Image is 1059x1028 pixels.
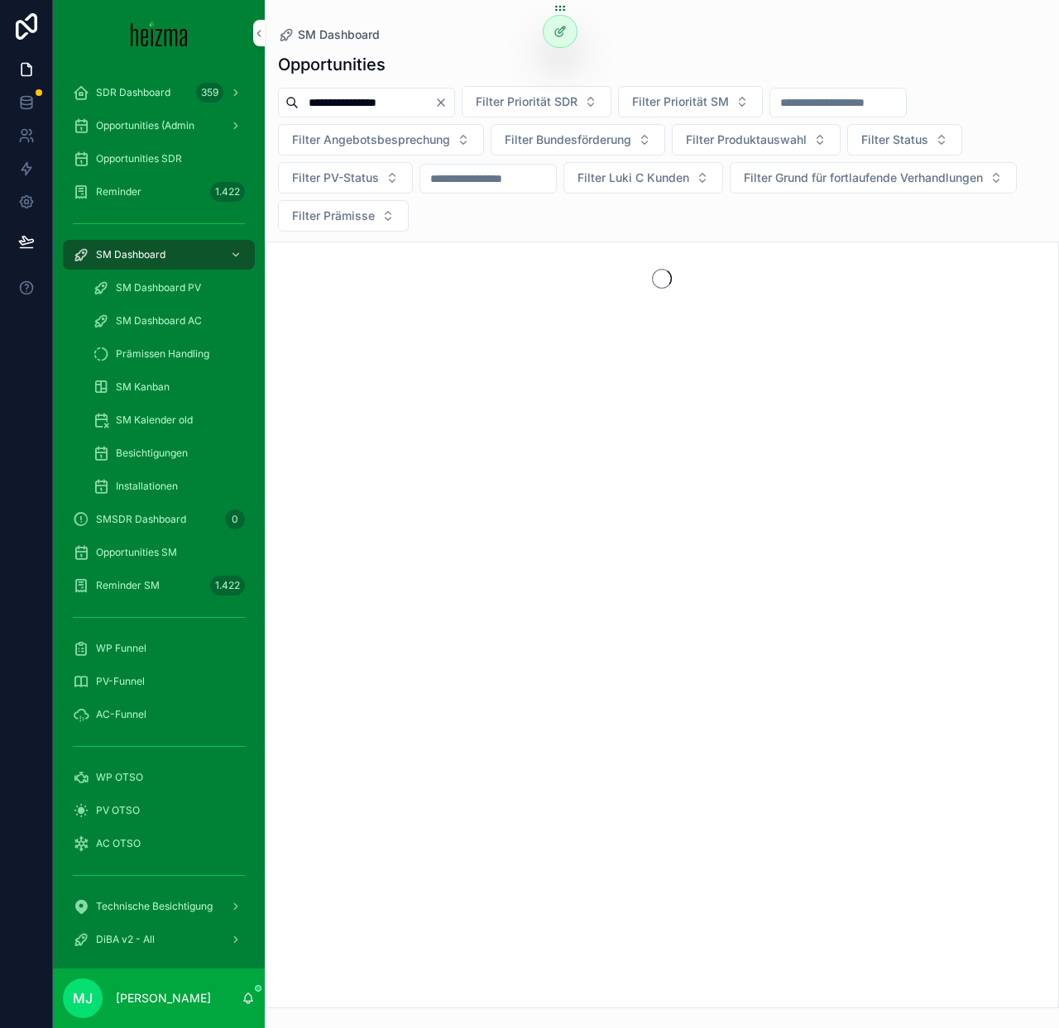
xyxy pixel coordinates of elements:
[292,170,379,186] span: Filter PV-Status
[278,162,413,194] button: Select Button
[116,447,188,460] span: Besichtigungen
[116,990,211,1006] p: [PERSON_NAME]
[116,281,201,294] span: SM Dashboard PV
[63,538,255,567] a: Opportunities SM
[83,339,255,369] a: Prämissen Handling
[563,162,723,194] button: Select Button
[96,642,146,655] span: WP Funnel
[196,83,223,103] div: 359
[53,66,265,968] div: scrollable content
[744,170,983,186] span: Filter Grund für fortlaufende Verhandlungen
[847,124,962,155] button: Select Button
[96,248,165,261] span: SM Dashboard
[83,471,255,501] a: Installationen
[63,78,255,108] a: SDR Dashboard359
[96,804,140,817] span: PV OTSO
[83,273,255,303] a: SM Dashboard PV
[63,240,255,270] a: SM Dashboard
[63,504,255,534] a: SMSDR Dashboard0
[63,892,255,921] a: Technische Besichtigung
[116,347,209,361] span: Prämissen Handling
[96,546,177,559] span: Opportunities SM
[462,86,611,117] button: Select Button
[83,405,255,435] a: SM Kalender old
[63,111,255,141] a: Opportunities (Admin
[96,837,141,850] span: AC OTSO
[861,131,928,148] span: Filter Status
[577,170,689,186] span: Filter Luki C Kunden
[505,131,631,148] span: Filter Bundesförderung
[96,119,194,132] span: Opportunities (Admin
[63,634,255,663] a: WP Funnel
[73,988,93,1008] span: MJ
[618,86,763,117] button: Select Button
[83,306,255,336] a: SM Dashboard AC
[278,26,380,43] a: SM Dashboard
[278,124,484,155] button: Select Button
[96,771,143,784] span: WP OTSO
[672,124,841,155] button: Select Button
[476,93,577,110] span: Filter Priorität SDR
[96,513,186,526] span: SMSDR Dashboard
[63,144,255,174] a: Opportunities SDR
[434,96,454,109] button: Clear
[96,900,213,913] span: Technische Besichtigung
[96,675,145,688] span: PV-Funnel
[491,124,665,155] button: Select Button
[63,667,255,696] a: PV-Funnel
[96,185,141,198] span: Reminder
[96,708,146,721] span: AC-Funnel
[63,700,255,729] a: AC-Funnel
[96,933,155,946] span: DiBA v2 - All
[96,86,170,99] span: SDR Dashboard
[63,177,255,207] a: Reminder1.422
[292,208,375,224] span: Filter Prämisse
[632,93,729,110] span: Filter Priorität SM
[210,182,245,202] div: 1.422
[686,131,807,148] span: Filter Produktauswahl
[116,480,178,493] span: Installationen
[116,314,202,328] span: SM Dashboard AC
[83,372,255,402] a: SM Kanban
[96,152,182,165] span: Opportunities SDR
[298,26,380,43] span: SM Dashboard
[278,200,409,232] button: Select Button
[210,576,245,595] div: 1.422
[278,53,386,76] h1: Opportunities
[131,20,188,46] img: App logo
[225,509,245,529] div: 0
[116,380,170,394] span: SM Kanban
[116,414,193,427] span: SM Kalender old
[292,131,450,148] span: Filter Angebotsbesprechung
[63,763,255,792] a: WP OTSO
[63,829,255,858] a: AC OTSO
[96,579,160,592] span: Reminder SM
[63,796,255,825] a: PV OTSO
[730,162,1017,194] button: Select Button
[63,925,255,954] a: DiBA v2 - All
[63,571,255,600] a: Reminder SM1.422
[83,438,255,468] a: Besichtigungen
